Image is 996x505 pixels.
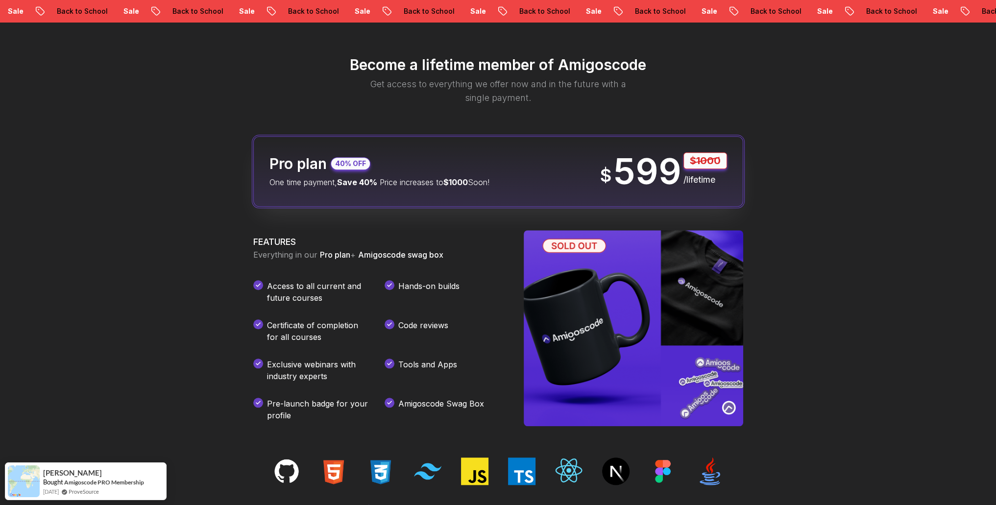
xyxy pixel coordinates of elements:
p: Sale [347,6,378,16]
a: Amigoscode PRO Membership [64,479,144,486]
img: techs tacks [649,457,677,485]
p: /lifetime [683,173,727,187]
p: Everything in our + [253,249,500,261]
a: ProveSource [69,487,99,496]
p: $1000 [683,152,727,169]
p: Back to School [396,6,462,16]
p: Tools and Apps [398,359,457,382]
img: techs tacks [320,457,347,485]
p: Back to School [280,6,347,16]
h2: Pro plan [269,155,327,172]
img: techs tacks [508,457,535,485]
p: Code reviews [398,319,448,343]
p: Back to School [165,6,231,16]
img: techs tacks [367,457,394,485]
p: Certificate of completion for all courses [267,319,369,343]
h3: FEATURES [253,235,500,249]
p: One time payment, Price increases to Soon! [269,176,489,188]
span: Pro plan [320,250,350,260]
p: Get access to everything we offer now and in the future with a single payment. [357,77,639,105]
p: Sale [809,6,841,16]
p: Hands-on builds [398,280,460,304]
p: Amigoscode Swag Box [398,398,484,421]
span: Bought [43,478,63,486]
p: Back to School [511,6,578,16]
span: $1000 [443,177,468,187]
span: [DATE] [43,487,59,496]
img: techs tacks [461,457,488,485]
p: Sale [462,6,494,16]
p: Back to School [49,6,116,16]
p: Back to School [858,6,925,16]
p: 40% OFF [335,159,366,168]
span: $ [600,166,611,185]
img: provesource social proof notification image [8,465,40,497]
img: techs tacks [273,457,300,485]
img: techs tacks [602,457,630,485]
img: techs tacks [414,457,441,485]
p: Back to School [627,6,694,16]
img: techs tacks [555,457,583,485]
p: Exclusive webinars with industry experts [267,359,369,382]
span: [PERSON_NAME] [43,469,102,477]
p: Access to all current and future courses [267,280,369,304]
span: Save 40% [337,177,377,187]
p: Back to School [743,6,809,16]
p: Sale [231,6,263,16]
p: 599 [613,154,681,189]
h2: Become a lifetime member of Amigoscode [204,56,792,73]
p: Sale [116,6,147,16]
span: Amigoscode swag box [358,250,443,260]
img: techs tacks [696,457,724,485]
p: Sale [694,6,725,16]
p: Pre-launch badge for your profile [267,398,369,421]
img: Amigoscode SwagBox [524,230,743,426]
p: Sale [925,6,956,16]
p: Sale [578,6,609,16]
